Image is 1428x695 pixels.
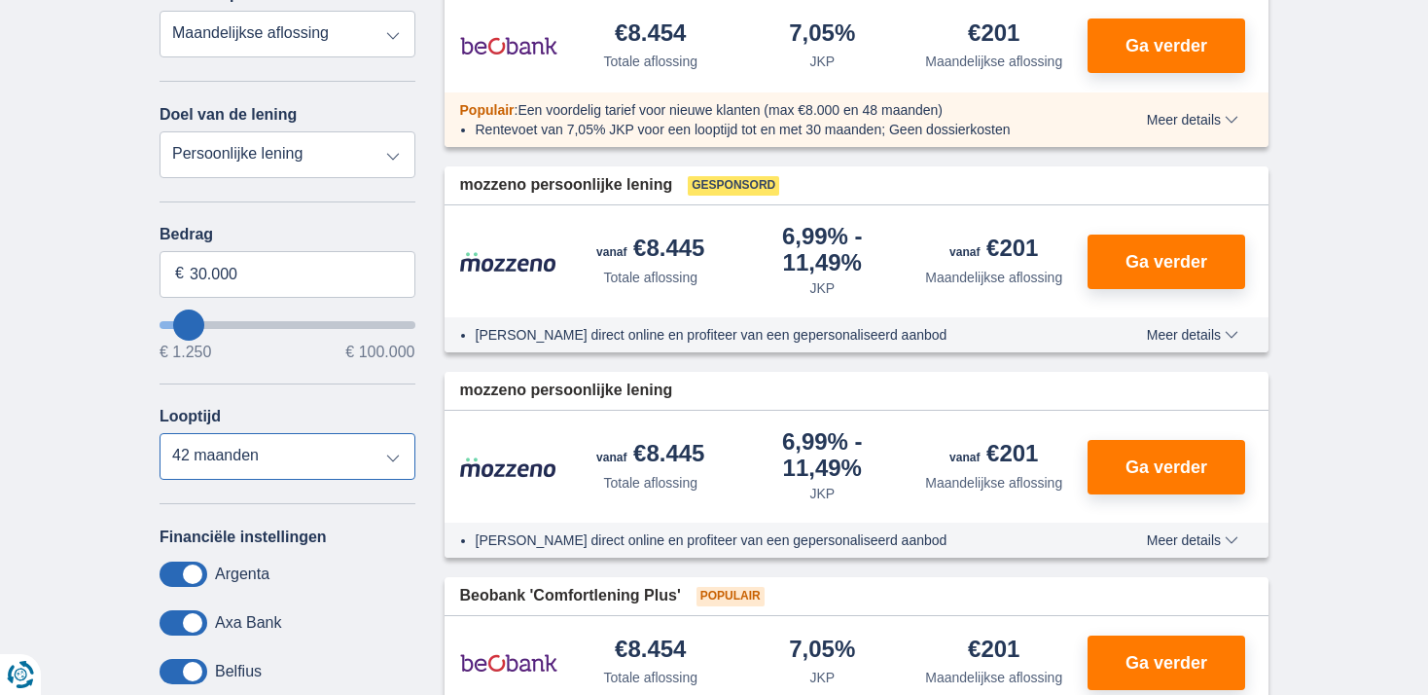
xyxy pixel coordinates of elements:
div: €8.454 [615,638,686,664]
label: Argenta [215,566,269,583]
label: Belfius [215,663,262,680]
div: €8.445 [596,237,704,264]
span: € 1.250 [160,345,211,360]
span: Ga verder [1125,37,1207,55]
div: €201 [949,442,1038,469]
div: €201 [968,21,1019,48]
span: Meer details [1147,533,1238,547]
button: Ga verder [1088,440,1245,494]
span: Ga verder [1125,458,1207,476]
div: €8.445 [596,442,704,469]
div: JKP [809,52,835,71]
img: product.pl.alt Beobank [460,21,557,70]
span: Populair [460,102,515,118]
label: Bedrag [160,226,415,243]
span: Meer details [1147,113,1238,127]
div: : [445,100,1091,120]
div: JKP [809,668,835,687]
span: Ga verder [1125,253,1207,271]
span: Populair [696,587,765,606]
span: Gesponsord [688,176,779,196]
div: Maandelijkse aflossing [925,52,1062,71]
li: Rentevoet van 7,05% JKP voor een looptijd tot en met 30 maanden; Geen dossierkosten [476,120,1076,139]
button: Meer details [1132,532,1253,548]
li: [PERSON_NAME] direct online en profiteer van een gepersonaliseerd aanbod [476,530,1076,550]
div: Maandelijkse aflossing [925,473,1062,493]
div: JKP [809,484,835,503]
div: €201 [968,638,1019,664]
div: 6,99% [744,430,901,480]
div: JKP [809,278,835,298]
div: 7,05% [789,638,855,664]
span: Een voordelig tarief voor nieuwe klanten (max €8.000 en 48 maanden) [518,102,943,118]
button: Meer details [1132,327,1253,343]
div: Totale aflossing [603,473,697,493]
div: €8.454 [615,21,686,48]
button: Ga verder [1088,235,1245,289]
label: Financiële instellingen [160,529,327,546]
div: Maandelijkse aflossing [925,268,1062,287]
span: Beobank 'Comfortlening Plus' [460,585,681,607]
button: Meer details [1132,112,1253,128]
img: product.pl.alt Beobank [460,639,557,687]
label: Doel van de lening [160,106,297,124]
label: Axa Bank [215,614,281,632]
label: Looptijd [160,408,221,425]
button: Ga verder [1088,18,1245,73]
span: Ga verder [1125,654,1207,672]
div: €201 [949,237,1038,264]
span: € [175,263,184,285]
div: Maandelijkse aflossing [925,668,1062,687]
span: € 100.000 [345,345,414,360]
div: 6,99% [744,225,901,274]
span: Meer details [1147,328,1238,342]
div: Totale aflossing [603,668,697,687]
img: product.pl.alt Mozzeno [460,251,557,273]
div: 7,05% [789,21,855,48]
button: Ga verder [1088,636,1245,690]
span: mozzeno persoonlijke lening [460,174,673,197]
span: mozzeno persoonlijke lening [460,380,673,402]
img: product.pl.alt Mozzeno [460,457,557,478]
div: Totale aflossing [603,52,697,71]
li: [PERSON_NAME] direct online en profiteer van een gepersonaliseerd aanbod [476,325,1076,345]
div: Totale aflossing [603,268,697,287]
input: wantToBorrow [160,321,415,329]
